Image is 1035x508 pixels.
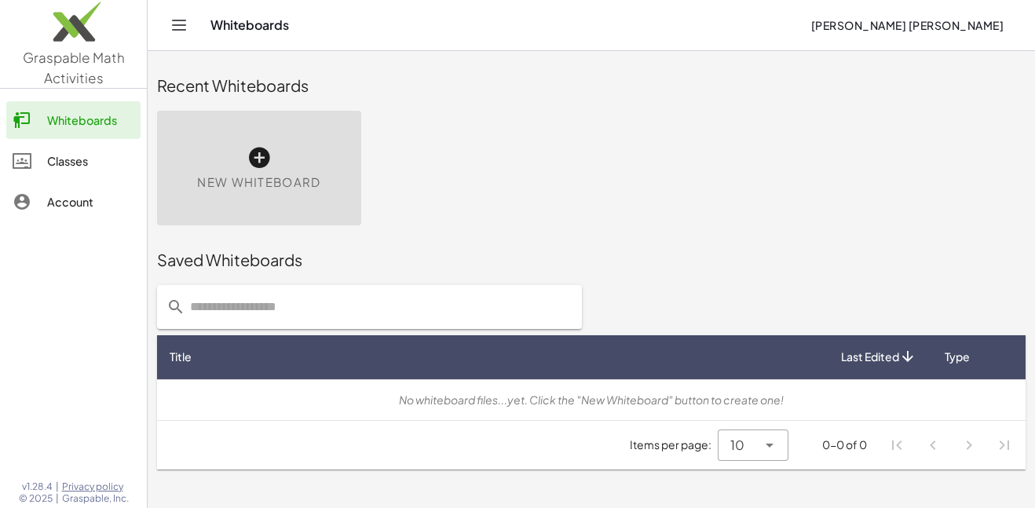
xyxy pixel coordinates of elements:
[19,492,53,505] span: © 2025
[23,49,125,86] span: Graspable Math Activities
[157,75,1026,97] div: Recent Whiteboards
[170,349,192,365] span: Title
[945,349,970,365] span: Type
[6,183,141,221] a: Account
[47,152,134,170] div: Classes
[56,492,59,505] span: |
[810,18,1004,32] span: [PERSON_NAME] [PERSON_NAME]
[166,13,192,38] button: Toggle navigation
[56,481,59,493] span: |
[880,427,1022,463] nav: Pagination Navigation
[630,437,718,453] span: Items per page:
[47,111,134,130] div: Whiteboards
[62,481,129,493] a: Privacy policy
[170,392,1013,408] div: No whiteboard files...yet. Click the "New Whiteboard" button to create one!
[6,142,141,180] a: Classes
[822,437,867,453] div: 0-0 of 0
[197,174,320,192] span: New Whiteboard
[6,101,141,139] a: Whiteboards
[62,492,129,505] span: Graspable, Inc.
[22,481,53,493] span: v1.28.4
[166,298,185,316] i: prepended action
[730,436,744,455] span: 10
[157,249,1026,271] div: Saved Whiteboards
[798,11,1016,39] button: [PERSON_NAME] [PERSON_NAME]
[47,192,134,211] div: Account
[841,349,899,365] span: Last Edited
